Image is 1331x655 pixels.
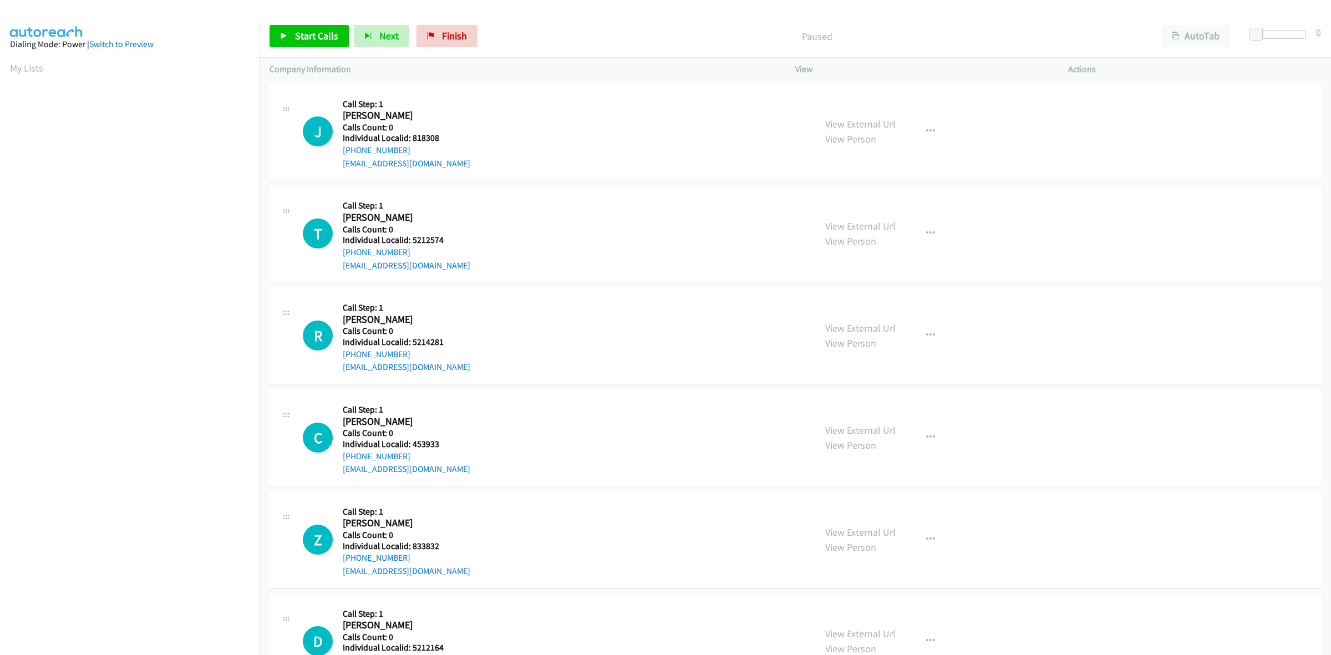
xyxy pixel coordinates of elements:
h2: [PERSON_NAME] [343,313,454,326]
h5: Individual Localid: 833832 [343,541,470,552]
h5: Individual Localid: 5214281 [343,337,470,348]
h5: Calls Count: 0 [343,632,470,643]
a: View External Url [825,424,896,436]
span: Finish [442,29,467,42]
p: Actions [1068,63,1321,76]
h2: [PERSON_NAME] [343,415,454,428]
a: [PHONE_NUMBER] [343,247,410,257]
iframe: Dialpad [10,85,260,612]
a: [EMAIL_ADDRESS][DOMAIN_NAME] [343,566,470,576]
a: Finish [416,25,477,47]
p: View [795,63,1048,76]
div: The call is yet to be attempted [303,116,333,146]
h2: [PERSON_NAME] [343,211,454,224]
h1: Z [303,525,333,555]
a: [EMAIL_ADDRESS][DOMAIN_NAME] [343,158,470,169]
a: [PHONE_NUMBER] [343,349,410,359]
h5: Call Step: 1 [343,302,470,313]
h5: Individual Localid: 5212164 [343,642,470,653]
a: View Person [825,235,876,247]
a: View External Url [825,526,896,539]
h5: Call Step: 1 [343,200,470,211]
div: Dialing Mode: Power | [10,38,250,51]
h5: Call Step: 1 [343,99,470,110]
a: View Person [825,439,876,451]
a: View External Url [825,220,896,232]
h5: Individual Localid: 818308 [343,133,470,144]
a: [PHONE_NUMBER] [343,451,410,461]
div: The call is yet to be attempted [303,525,333,555]
h5: Calls Count: 0 [343,428,470,439]
a: [PHONE_NUMBER] [343,552,410,563]
a: My Lists [10,62,43,74]
a: [EMAIL_ADDRESS][DOMAIN_NAME] [343,362,470,372]
a: View External Url [825,627,896,640]
h2: [PERSON_NAME] [343,109,454,122]
h5: Call Step: 1 [343,506,470,517]
a: View External Url [825,118,896,130]
div: The call is yet to be attempted [303,219,333,248]
div: The call is yet to be attempted [303,321,333,351]
p: Company Information [270,63,775,76]
h5: Call Step: 1 [343,608,470,620]
div: Delay between calls (in seconds) [1255,30,1306,39]
h1: J [303,116,333,146]
h2: [PERSON_NAME] [343,517,454,530]
span: Next [379,29,399,42]
button: Next [354,25,409,47]
h5: Calls Count: 0 [343,326,470,337]
h5: Calls Count: 0 [343,530,470,541]
div: The call is yet to be attempted [303,423,333,453]
a: View Person [825,642,876,655]
h5: Individual Localid: 453933 [343,439,470,450]
h5: Calls Count: 0 [343,122,470,133]
a: View Person [825,133,876,145]
a: [PHONE_NUMBER] [343,145,410,155]
a: View Person [825,337,876,349]
a: Start Calls [270,25,349,47]
a: Switch to Preview [89,39,154,49]
p: Paused [492,29,1141,44]
a: View Person [825,541,876,554]
h1: R [303,321,333,351]
div: 0 [1316,25,1321,40]
a: View External Url [825,322,896,334]
h5: Individual Localid: 5212574 [343,235,470,246]
h1: C [303,423,333,453]
a: [EMAIL_ADDRESS][DOMAIN_NAME] [343,260,470,271]
span: Start Calls [295,29,338,42]
h2: [PERSON_NAME] [343,619,454,632]
a: [EMAIL_ADDRESS][DOMAIN_NAME] [343,464,470,474]
button: AutoTab [1161,25,1230,47]
h5: Calls Count: 0 [343,224,470,235]
h5: Call Step: 1 [343,404,470,415]
h1: T [303,219,333,248]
